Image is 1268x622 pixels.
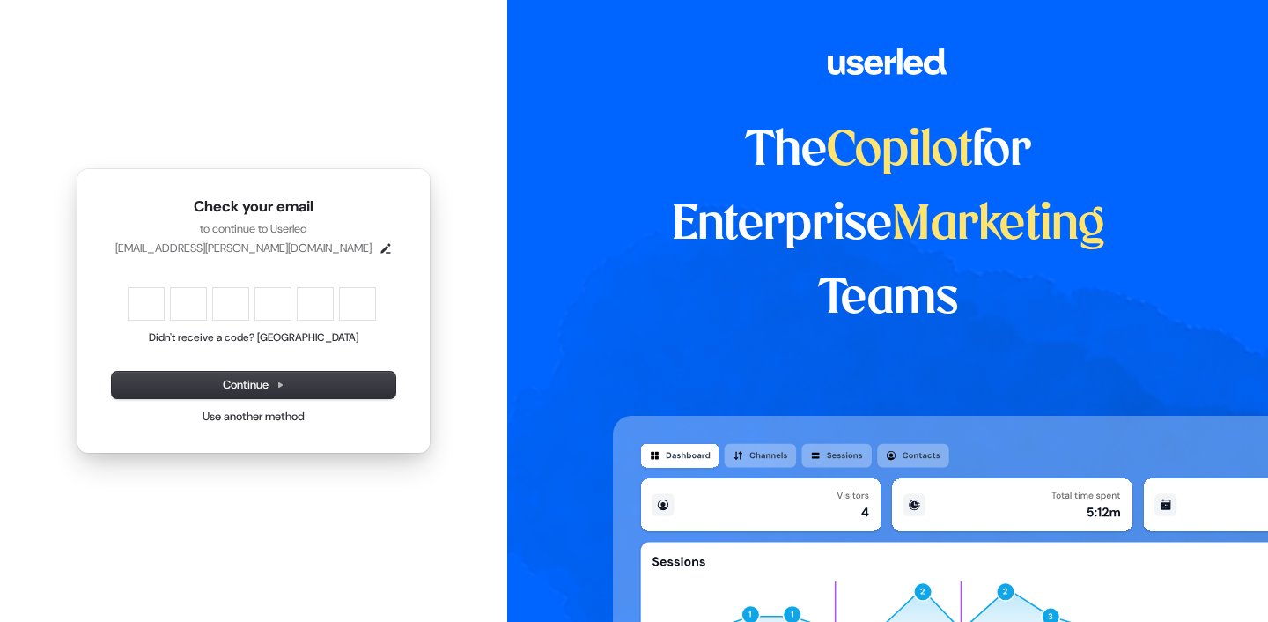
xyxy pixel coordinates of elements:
[213,288,248,320] input: Digit 3
[171,288,206,320] input: Digit 2
[112,221,395,237] p: to continue to Userled
[613,115,1163,337] h1: The for Enterprise Teams
[298,288,333,320] input: Digit 5
[115,241,372,256] p: [EMAIL_ADDRESS][PERSON_NAME][DOMAIN_NAME]
[340,288,375,320] input: Digit 6
[149,330,358,344] button: Didn't receive a code? [GEOGRAPHIC_DATA]
[112,196,395,218] h1: Check your email
[255,288,291,320] input: Digit 4
[223,377,284,393] span: Continue
[112,372,395,398] button: Continue
[203,409,305,425] a: Use another method
[129,288,164,320] input: Enter verification code. Digit 1
[892,203,1105,248] span: Marketing
[379,241,393,255] button: Edit
[125,285,379,323] div: Verification code input
[827,129,972,174] span: Copilot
